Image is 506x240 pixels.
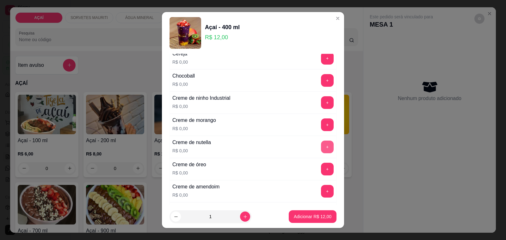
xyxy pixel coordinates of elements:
p: R$ 0,00 [172,125,216,132]
p: R$ 12,00 [205,33,240,42]
div: Creme de morango [172,117,216,124]
div: Creme de óreo [172,161,206,168]
p: R$ 0,00 [172,148,211,154]
div: Creme de amendoim [172,183,219,191]
p: R$ 0,00 [172,59,188,65]
button: Close [333,13,343,23]
div: Creme de nutella [172,139,211,146]
div: Creme de ninho Industrial [172,94,230,102]
img: product-image [170,17,201,49]
p: R$ 0,00 [172,103,230,110]
button: add [321,96,334,109]
div: Chocoball [172,72,195,80]
button: add [321,74,334,87]
button: decrease-product-quantity [171,212,181,222]
button: add [321,52,334,65]
button: add [321,118,334,131]
button: Adicionar R$ 12,00 [289,210,336,223]
button: increase-product-quantity [240,212,250,222]
p: R$ 0,00 [172,81,195,87]
button: add [321,141,334,153]
p: R$ 0,00 [172,192,219,198]
p: Adicionar R$ 12,00 [294,213,331,220]
button: add [321,163,334,175]
div: Açaí - 400 ml [205,23,240,32]
button: add [321,185,334,198]
div: Cereja [172,50,188,58]
p: R$ 0,00 [172,170,206,176]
